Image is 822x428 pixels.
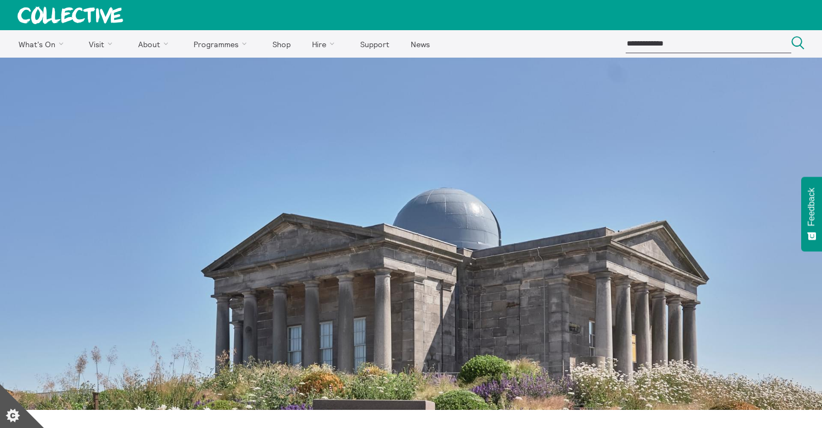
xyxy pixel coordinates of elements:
[80,30,127,58] a: Visit
[807,188,817,226] span: Feedback
[184,30,261,58] a: Programmes
[303,30,349,58] a: Hire
[128,30,182,58] a: About
[801,177,822,251] button: Feedback - Show survey
[263,30,300,58] a: Shop
[9,30,77,58] a: What's On
[350,30,399,58] a: Support
[401,30,439,58] a: News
